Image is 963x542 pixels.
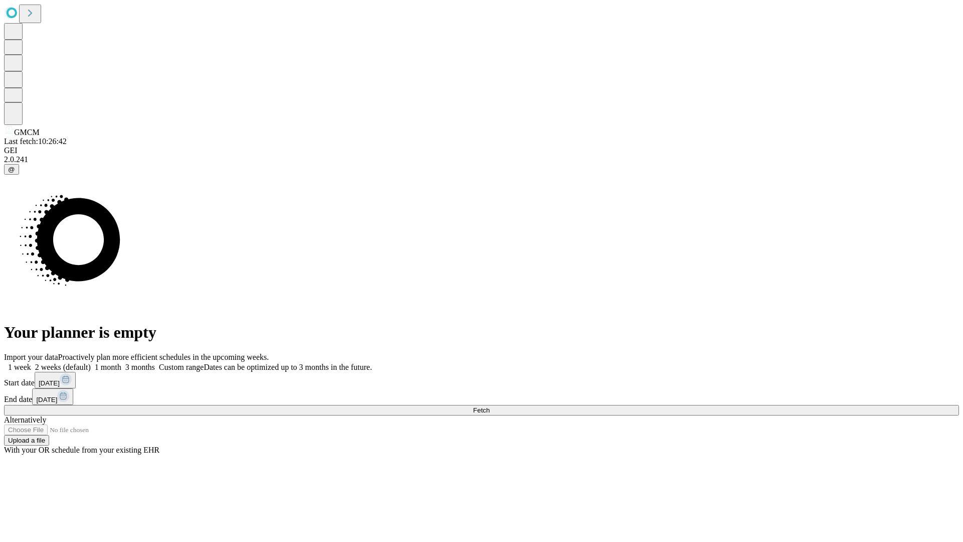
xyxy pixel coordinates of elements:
[4,388,959,405] div: End date
[4,416,46,424] span: Alternatively
[35,372,76,388] button: [DATE]
[39,379,60,387] span: [DATE]
[58,353,269,361] span: Proactively plan more efficient schedules in the upcoming weeks.
[473,406,490,414] span: Fetch
[4,137,67,146] span: Last fetch: 10:26:42
[4,353,58,361] span: Import your data
[4,435,49,446] button: Upload a file
[36,396,57,403] span: [DATE]
[8,363,31,371] span: 1 week
[4,155,959,164] div: 2.0.241
[95,363,121,371] span: 1 month
[159,363,204,371] span: Custom range
[4,405,959,416] button: Fetch
[4,146,959,155] div: GEI
[35,363,91,371] span: 2 weeks (default)
[8,166,15,173] span: @
[4,323,959,342] h1: Your planner is empty
[14,128,40,137] span: GMCM
[4,446,159,454] span: With your OR schedule from your existing EHR
[32,388,73,405] button: [DATE]
[204,363,372,371] span: Dates can be optimized up to 3 months in the future.
[4,164,19,175] button: @
[125,363,155,371] span: 3 months
[4,372,959,388] div: Start date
